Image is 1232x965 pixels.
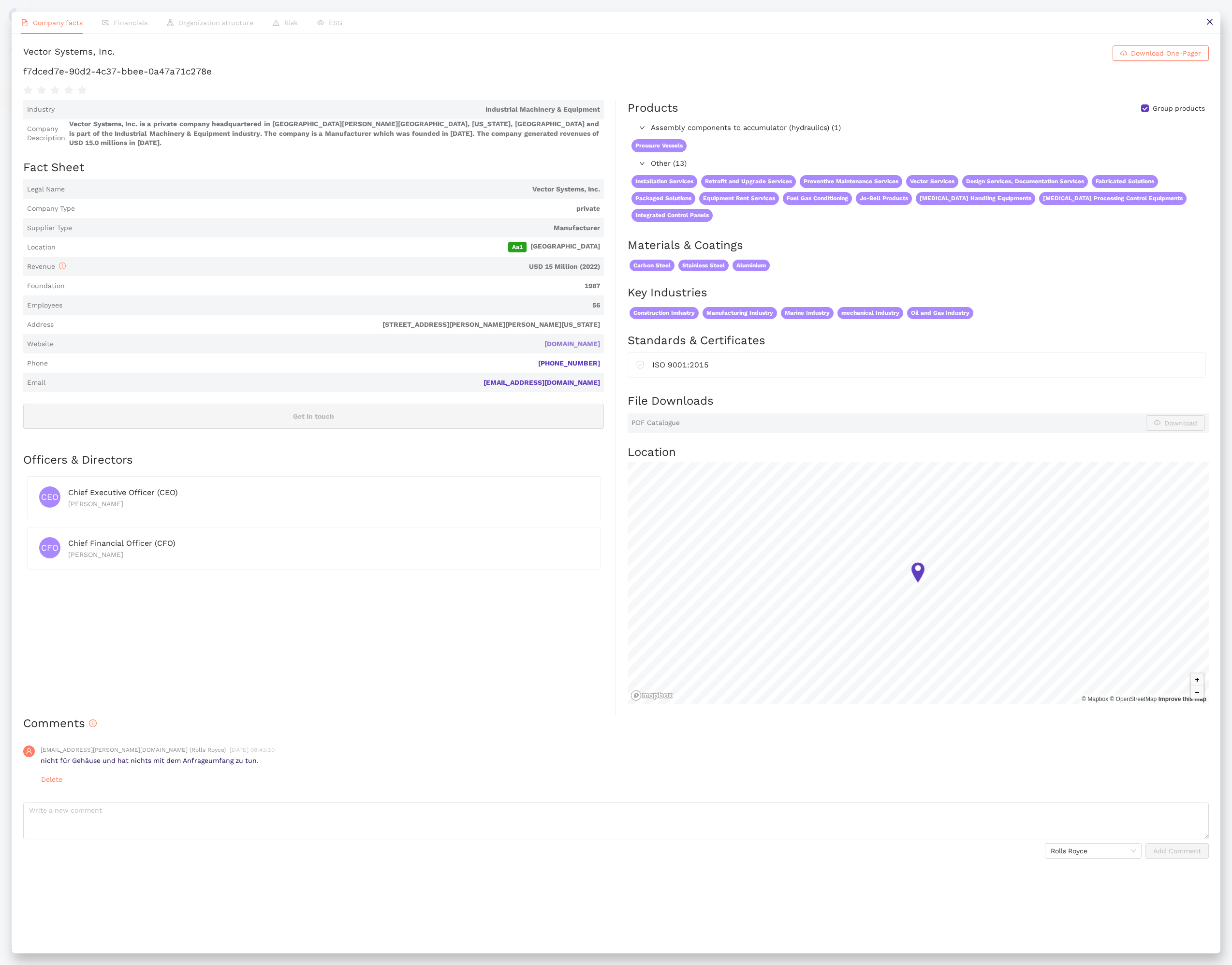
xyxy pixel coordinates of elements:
span: [STREET_ADDRESS][PERSON_NAME][PERSON_NAME][US_STATE] [58,320,600,330]
span: [DATE] 08:43:10 [230,746,279,754]
span: apartment [167,19,174,26]
h2: Standards & Certificates [628,333,1209,349]
span: Address [27,320,54,330]
span: Equipment Rent Services [699,192,779,205]
span: Manufacturer [76,223,600,233]
span: Phone [27,359,48,368]
span: Download One-Pager [1131,48,1201,58]
span: eye [317,19,324,26]
button: Delete [41,772,63,787]
span: warning [273,19,279,26]
span: [MEDICAL_DATA] Handling Equipments [916,192,1035,205]
span: [GEOGRAPHIC_DATA] [59,242,600,252]
span: close [1206,18,1214,26]
span: Design Services, Documentation Services [962,175,1088,188]
div: Vector Systems, Inc. [23,45,115,61]
div: Products [628,100,678,117]
span: Company Type [27,204,75,214]
span: star [37,86,46,95]
span: info-circle [59,263,66,269]
a: Mapbox logo [631,690,673,701]
h2: File Downloads [628,393,1209,409]
button: close [1199,12,1220,33]
span: cloud-download [1120,50,1127,58]
span: Delete [41,774,62,785]
div: Assembly components to accumulator (hydraulics) (1) [628,120,1208,136]
span: fund-view [102,19,109,26]
span: Vector Services [906,175,958,188]
span: Installation Services [631,175,697,188]
span: Group products [1149,104,1209,114]
h2: Location [628,444,1209,461]
span: Vector Systems, Inc. [69,185,600,194]
span: Email [27,378,45,388]
span: Company facts [33,19,83,27]
span: Chief Financial Officer (CFO) [68,539,176,548]
div: [PERSON_NAME] [68,498,589,509]
span: Chief Executive Officer (CEO) [68,488,178,497]
span: Rolls Royce [1051,844,1136,858]
span: Integrated Control Panels [631,209,713,222]
button: cloud-downloadDownload One-Pager [1113,45,1209,61]
span: Preventive Maintenance Services [800,175,902,188]
span: Revenue [27,263,66,270]
span: ESG [329,19,342,27]
span: Stainless Steel [678,260,729,272]
span: user [26,748,32,755]
span: star [50,86,60,95]
span: Fuel Gas Conditioning [783,192,852,205]
span: Retrofit and Upgrade Services [701,175,796,188]
span: Company Description [27,124,65,143]
span: private [79,204,600,214]
p: nicht für Gehäuse und hat nichts mit dem Anfrageumfang zu tun. [41,756,1209,766]
h2: Officers & Directors [23,452,604,468]
h2: Materials & Coatings [628,237,1209,254]
span: Aa1 [508,242,527,252]
span: Location [27,243,56,252]
span: mechanical Industry [837,307,903,319]
span: Pressure Vessels [631,139,687,152]
span: 1987 [69,281,600,291]
span: star [64,86,73,95]
span: Marine Industry [781,307,834,319]
div: Other (13) [628,156,1208,172]
button: Zoom in [1191,673,1203,686]
span: Financials [114,19,147,27]
span: Oil and Gas Industry [907,307,973,319]
span: [EMAIL_ADDRESS][PERSON_NAME][DOMAIN_NAME] (Rolls Royce) [41,746,230,754]
span: info-circle [89,719,97,727]
span: right [639,125,645,131]
button: Add Comment [1145,843,1209,859]
span: right [639,161,645,166]
span: Other (13) [651,158,1204,170]
span: Assembly components to accumulator (hydraulics) (1) [651,122,1204,134]
span: Jo-Bell Products [856,192,912,205]
span: Construction Industry [630,307,699,319]
span: Organization structure [178,19,253,27]
span: Legal Name [27,185,65,194]
h2: Comments [23,716,1209,732]
span: Foundation [27,281,65,291]
span: star [23,86,33,95]
span: [MEDICAL_DATA] Processing Control Equipments [1039,192,1187,205]
span: star [77,86,87,95]
span: Website [27,339,54,349]
span: USD 15 Million (2022) [70,262,600,272]
span: Carbon Steel [630,260,675,272]
span: Aluminium [733,260,770,272]
button: Zoom out [1191,686,1203,699]
span: Industrial Machinery & Equipment [59,105,600,115]
div: [PERSON_NAME] [68,549,589,560]
h2: Key Industries [628,285,1209,301]
h2: Fact Sheet [23,160,604,176]
span: Risk [284,19,298,27]
span: Supplier Type [27,223,72,233]
h1: f7dced7e-90d2-4c37-bbee-0a47a71c278e [23,65,1209,78]
span: Vector Systems, Inc. is a private company headquartered in [GEOGRAPHIC_DATA][PERSON_NAME][GEOGRAP... [69,119,600,148]
span: CEO [41,486,58,507]
span: Industry [27,105,55,115]
span: Employees [27,301,62,310]
span: 56 [66,301,600,310]
span: safety-certificate [636,359,645,369]
span: Manufacturing Industry [703,307,777,319]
